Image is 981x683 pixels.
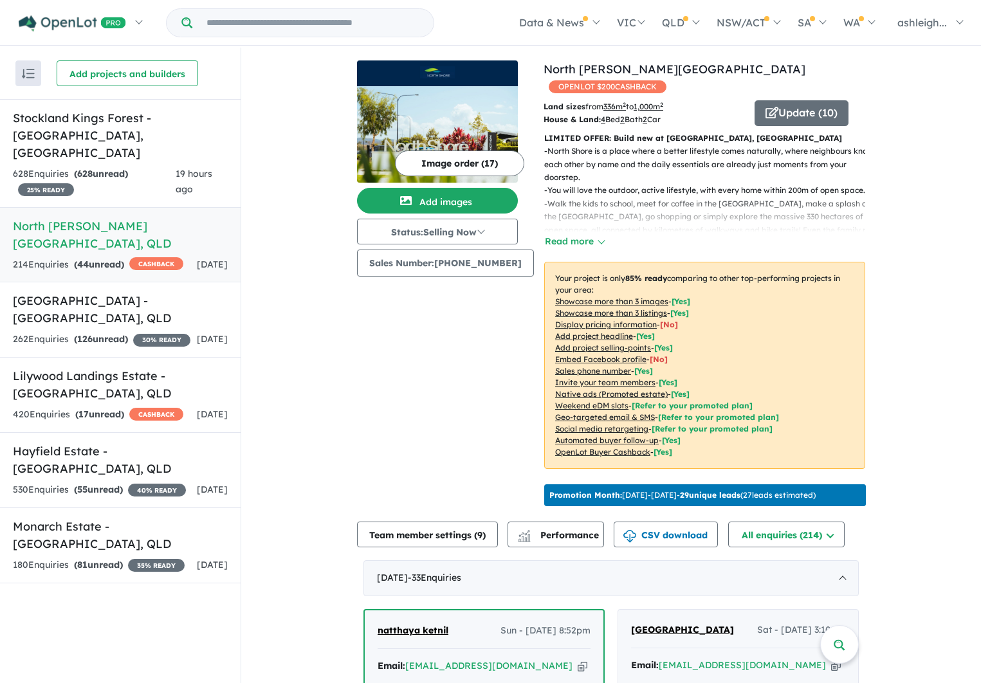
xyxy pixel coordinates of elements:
span: to [626,102,663,111]
u: Native ads (Promoted estate) [555,389,668,399]
span: [Refer to your promoted plan] [632,401,753,410]
strong: Email: [631,659,659,671]
span: 628 [77,168,93,179]
u: Weekend eDM slots [555,401,628,410]
span: 55 [77,484,87,495]
p: - North Shore is a place where a better lifestyle comes naturally, where neighbours know each oth... [544,145,876,184]
button: Update (10) [755,100,848,126]
a: [EMAIL_ADDRESS][DOMAIN_NAME] [405,660,573,671]
span: CASHBACK [129,257,183,270]
u: 4 [601,114,605,124]
strong: ( unread) [74,259,124,270]
u: Add project headline [555,331,633,341]
span: [Refer to your promoted plan] [658,412,779,422]
u: Add project selling-points [555,343,651,352]
b: 29 unique leads [680,490,740,500]
p: LIMITED OFFER: Build new at [GEOGRAPHIC_DATA], [GEOGRAPHIC_DATA] [544,132,865,145]
p: [DATE] - [DATE] - ( 27 leads estimated) [549,489,816,501]
u: Showcase more than 3 images [555,296,668,306]
u: Geo-targeted email & SMS [555,412,655,422]
button: Copy [578,659,587,673]
b: 85 % ready [625,273,667,283]
span: [ Yes ] [634,366,653,376]
h5: Hayfield Estate - [GEOGRAPHIC_DATA] , QLD [13,442,228,477]
span: 44 [77,259,89,270]
span: [DATE] [197,559,228,570]
a: [GEOGRAPHIC_DATA] [631,623,734,638]
button: Read more [544,234,605,249]
span: [ Yes ] [654,343,673,352]
div: 530 Enquir ies [13,482,186,498]
strong: Email: [378,660,405,671]
span: 35 % READY [128,559,185,572]
span: [Refer to your promoted plan] [652,424,773,433]
img: Openlot PRO Logo White [19,15,126,32]
img: line-chart.svg [518,530,530,537]
a: [EMAIL_ADDRESS][DOMAIN_NAME] [659,659,826,671]
h5: Monarch Estate - [GEOGRAPHIC_DATA] , QLD [13,518,228,552]
span: [ Yes ] [659,378,677,387]
span: [ Yes ] [670,308,689,318]
span: 30 % READY [133,334,190,347]
u: 2 [643,114,647,124]
span: 25 % READY [18,183,74,196]
span: ashleigh... [897,16,947,29]
span: [ Yes ] [672,296,690,306]
span: Performance [520,529,599,541]
a: natthaya ketnil [378,623,448,639]
button: Status:Selling Now [357,219,518,244]
button: Performance [508,522,604,547]
div: 628 Enquir ies [13,167,176,197]
a: North [PERSON_NAME][GEOGRAPHIC_DATA] [544,62,805,77]
span: 81 [77,559,87,570]
span: OPENLOT $ 200 CASHBACK [549,80,666,93]
u: Display pricing information [555,320,657,329]
p: Bed Bath Car [544,113,745,126]
span: 17 [78,408,89,420]
p: from [544,100,745,113]
p: Your project is only comparing to other top-performing projects in your area: - - - - - - - - - -... [544,262,865,469]
span: natthaya ketnil [378,624,448,636]
img: bar-chart.svg [518,534,531,542]
span: [DATE] [197,484,228,495]
p: - You will love the outdoor, active lifestyle, with every home within 200m of open space. [544,184,876,197]
b: Promotion Month: [549,490,622,500]
u: OpenLot Buyer Cashback [555,447,650,457]
u: 2 [620,114,625,124]
u: Automated buyer follow-up [555,435,659,445]
span: 40 % READY [128,484,186,496]
input: Try estate name, suburb, builder or developer [195,9,431,37]
u: Showcase more than 3 listings [555,308,667,318]
u: Social media retargeting [555,424,648,433]
b: House & Land: [544,114,601,124]
u: Sales phone number [555,366,631,376]
a: North Shore - Burdell LogoNorth Shore - Burdell [357,60,518,183]
u: 336 m [603,102,626,111]
h5: North [PERSON_NAME][GEOGRAPHIC_DATA] , QLD [13,217,228,252]
strong: ( unread) [74,484,123,495]
h5: Stockland Kings Forest - [GEOGRAPHIC_DATA] , [GEOGRAPHIC_DATA] [13,109,228,161]
span: Sat - [DATE] 3:10pm [757,623,845,638]
b: Land sizes [544,102,585,111]
u: 1,000 m [634,102,663,111]
span: [DATE] [197,408,228,420]
img: download icon [623,530,636,543]
span: CASHBACK [129,408,183,421]
span: [Yes] [671,389,690,399]
button: CSV download [614,522,718,547]
div: 214 Enquir ies [13,257,183,273]
span: Sun - [DATE] 8:52pm [500,623,591,639]
div: [DATE] [363,560,859,596]
button: Add projects and builders [57,60,198,86]
span: [ Yes ] [636,331,655,341]
span: [ No ] [650,354,668,364]
button: All enquiries (214) [728,522,845,547]
strong: ( unread) [74,559,123,570]
strong: ( unread) [74,168,128,179]
img: sort.svg [22,69,35,78]
sup: 2 [660,101,663,108]
div: 420 Enquir ies [13,407,183,423]
p: - Walk the kids to school, meet for coffee in the [GEOGRAPHIC_DATA], make a splash at the [GEOGRA... [544,197,876,250]
button: Add images [357,188,518,214]
button: Image order (17) [395,150,524,176]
